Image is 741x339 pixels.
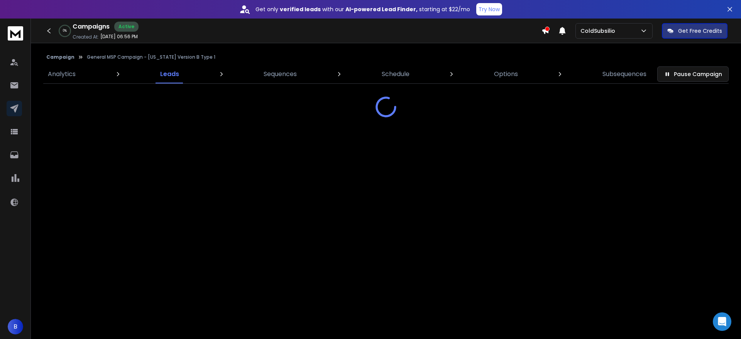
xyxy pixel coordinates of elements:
p: [DATE] 06:56 PM [100,34,138,40]
p: Get Free Credits [678,27,722,35]
p: Sequences [264,69,297,79]
strong: AI-powered Lead Finder, [345,5,418,13]
p: Analytics [48,69,76,79]
p: General MSP Campaign - [US_STATE] Version B Type 1 [87,54,215,60]
img: logo [8,26,23,41]
p: Created At: [73,34,99,40]
button: B [8,319,23,334]
p: Subsequences [602,69,646,79]
a: Sequences [259,65,301,83]
a: Leads [156,65,184,83]
p: ColdSubsilio [580,27,618,35]
button: Campaign [46,54,74,60]
button: Try Now [476,3,502,15]
a: Options [489,65,523,83]
div: Active [114,22,139,32]
a: Analytics [43,65,80,83]
p: Options [494,69,518,79]
p: Schedule [382,69,409,79]
a: Schedule [377,65,414,83]
strong: verified leads [280,5,321,13]
button: Get Free Credits [662,23,727,39]
p: Get only with our starting at $22/mo [255,5,470,13]
a: Subsequences [598,65,651,83]
p: 0 % [63,29,67,33]
button: Pause Campaign [657,66,729,82]
div: Open Intercom Messenger [713,312,731,331]
h1: Campaigns [73,22,110,31]
p: Leads [160,69,179,79]
p: Try Now [479,5,500,13]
